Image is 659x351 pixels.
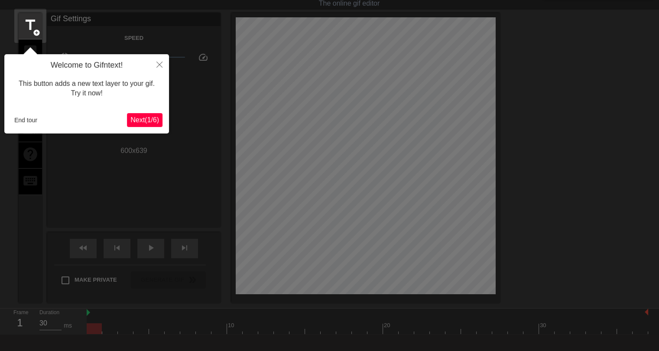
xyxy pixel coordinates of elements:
[11,114,41,127] button: End tour
[127,113,162,127] button: Next
[11,70,162,107] div: This button adds a new text layer to your gif. Try it now!
[150,54,169,74] button: Close
[11,61,162,70] h4: Welcome to Gifntext!
[130,116,159,123] span: Next ( 1 / 6 )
